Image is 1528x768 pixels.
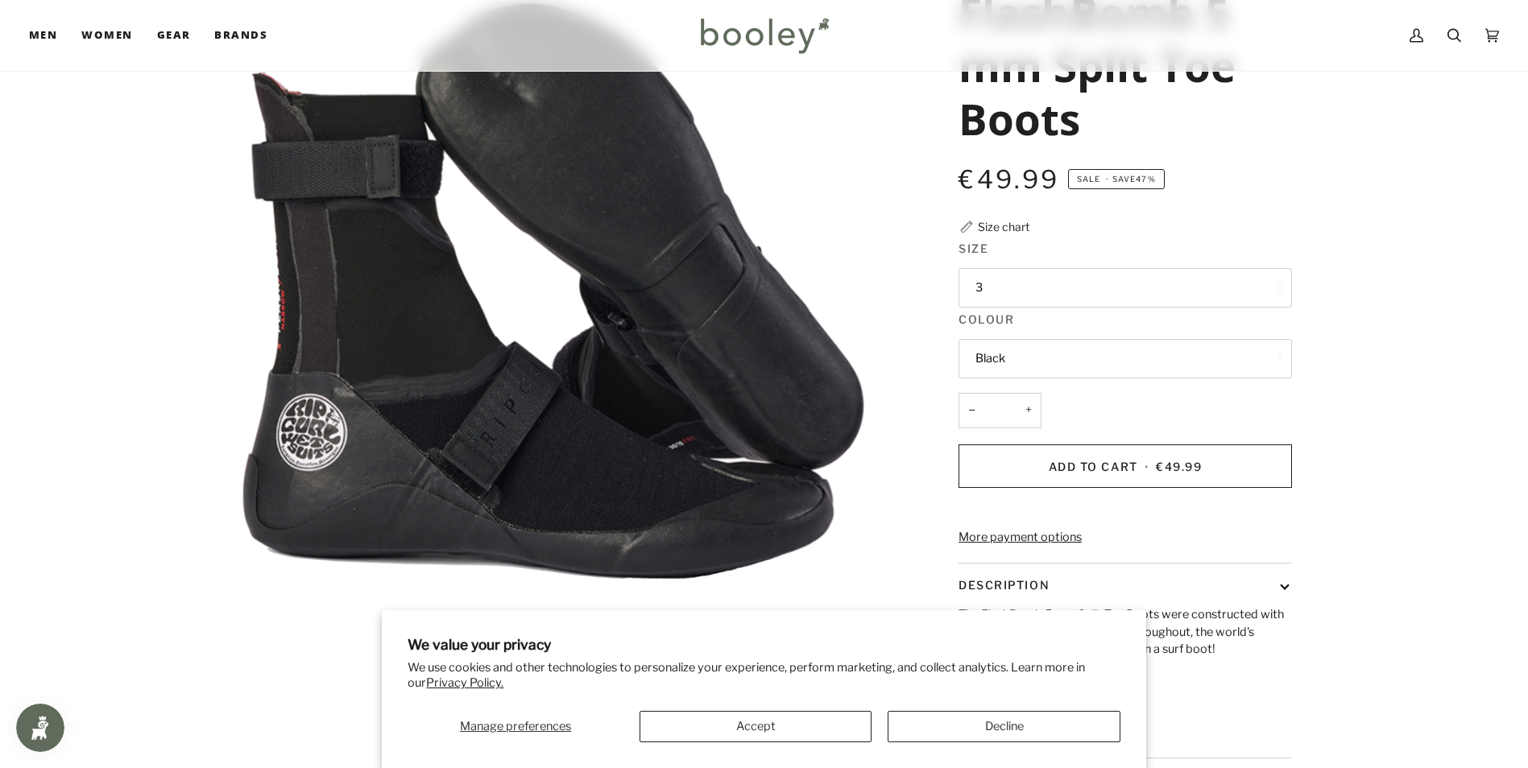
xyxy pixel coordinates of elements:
span: Gear [157,27,191,43]
button: Add to Cart • €49.99 [959,444,1292,488]
span: Manage preferences [460,719,571,733]
a: More payment options [959,529,1292,547]
span: Men [29,27,57,43]
button: Decline [888,711,1120,742]
span: €49.99 [959,164,1059,195]
span: Women [81,27,132,43]
span: • [1141,460,1153,473]
em: • [1103,175,1112,184]
div: Size chart [978,218,1029,235]
span: Colour [959,311,1014,328]
span: Save [1068,169,1165,190]
p: We use cookies and other technologies to personalize your experience, perform marketing, and coll... [408,660,1120,691]
span: Sale [1077,175,1100,184]
span: Size [959,240,988,257]
button: Manage preferences [408,711,623,742]
span: 47% [1136,175,1155,184]
button: + [1016,393,1041,429]
button: Description [959,564,1292,606]
span: €49.99 [1156,460,1202,473]
h2: We value your privacy [408,636,1120,653]
button: Accept [640,711,872,742]
iframe: Button to open loyalty program pop-up [16,704,64,752]
img: Booley [694,12,834,59]
button: Black [959,339,1292,378]
span: Add to Cart [1049,460,1138,473]
button: − [959,393,984,429]
input: Quantity [959,393,1041,429]
a: Privacy Policy. [426,675,503,690]
span: Brands [214,27,267,43]
button: 3 [959,268,1292,308]
span: The FlashBomb 5 mm Split Toe Boots were constructed with Rip Curl's signature Flash Lining throug... [959,607,1284,656]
